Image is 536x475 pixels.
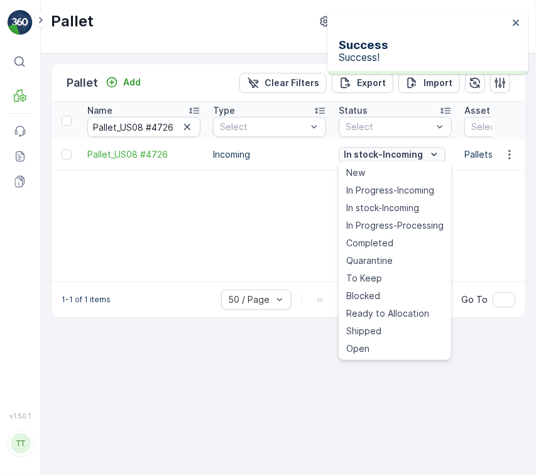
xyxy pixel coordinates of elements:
[51,11,94,31] p: Pallet
[346,325,381,337] span: Shipped
[213,148,326,161] p: Incoming
[87,148,200,161] a: Pallet_US08 #4726
[357,77,386,89] p: Export
[123,76,141,89] p: Add
[67,74,98,92] p: Pallet
[87,104,112,117] p: Name
[239,73,327,93] button: Clear Filters
[346,342,369,355] span: Open
[87,117,200,137] input: Search
[62,150,72,160] div: Toggle Row Selected
[339,161,451,360] ul: In stock-Incoming
[11,434,31,454] div: TT
[8,422,33,465] button: TT
[346,272,382,285] span: To Keep
[346,290,380,302] span: Blocked
[346,307,429,320] span: Ready to Allocation
[8,10,33,35] img: logo
[346,202,419,214] span: In stock-Incoming
[339,38,508,52] h3: Success
[62,295,111,305] p: 1-1 of 1 items
[220,121,307,133] p: Select
[339,147,446,162] button: In stock-Incoming
[344,148,423,161] p: In stock-Incoming
[8,412,33,420] span: v 1.50.1
[339,104,368,117] p: Status
[346,184,434,197] span: In Progress-Incoming
[346,167,365,179] span: New
[346,121,432,133] p: Select
[332,73,393,93] button: Export
[464,104,515,117] p: Asset Type
[213,104,235,117] p: Type
[339,52,508,63] p: Success!
[346,219,444,232] span: In Progress-Processing
[265,77,319,89] p: Clear Filters
[398,73,460,93] button: Import
[101,75,146,90] button: Add
[461,293,488,306] span: Go To
[346,237,393,249] span: Completed
[346,254,393,267] span: Quarantine
[424,77,452,89] p: Import
[512,18,521,30] button: close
